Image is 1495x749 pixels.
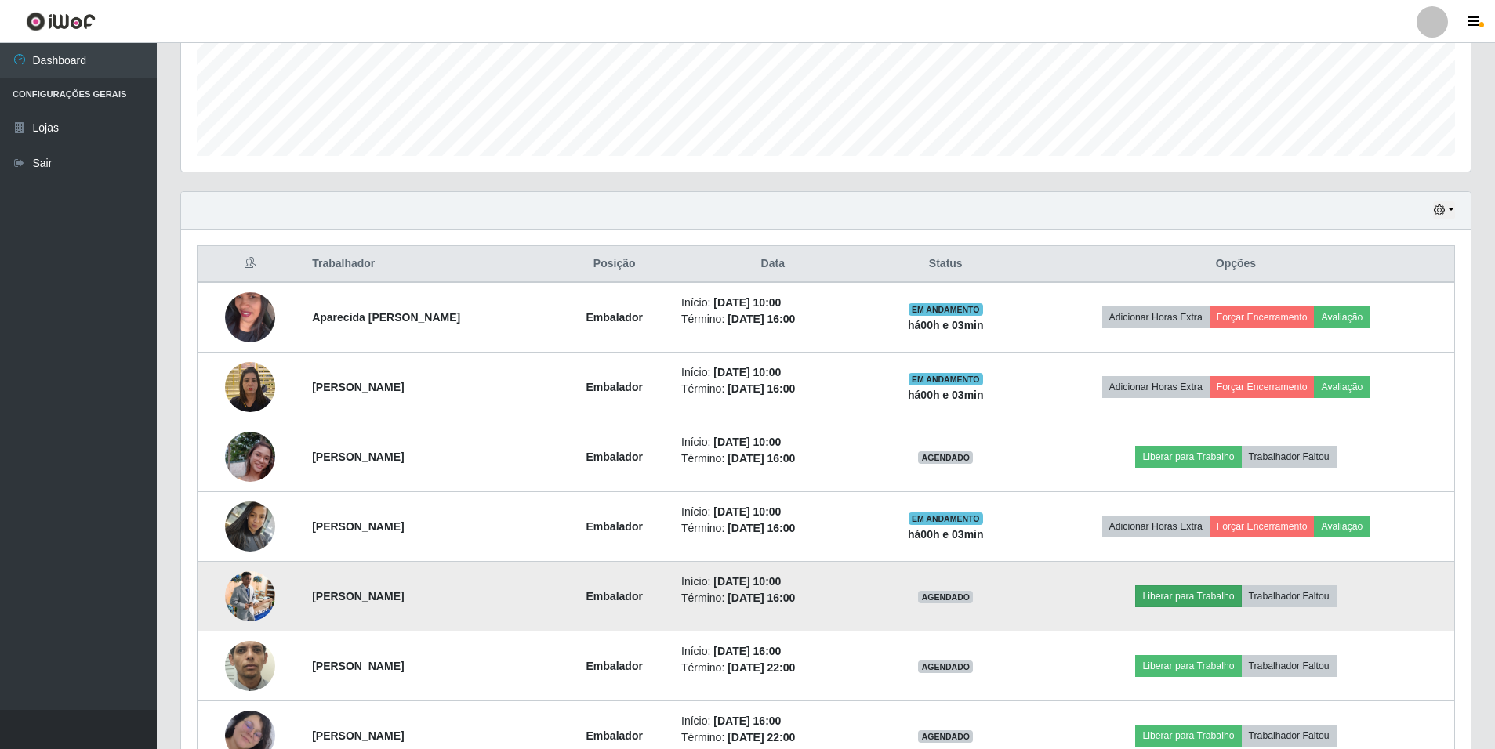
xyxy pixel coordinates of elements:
[909,303,983,316] span: EM ANDAMENTO
[918,730,973,743] span: AGENDADO
[672,246,874,283] th: Data
[586,381,643,393] strong: Embalador
[1135,446,1241,468] button: Liberar para Trabalho
[713,715,781,727] time: [DATE] 16:00
[681,590,865,606] li: Término:
[713,575,781,588] time: [DATE] 10:00
[586,311,643,324] strong: Embalador
[681,713,865,729] li: Início:
[908,319,984,331] strong: há 00 h e 03 min
[586,660,643,672] strong: Embalador
[681,574,865,590] li: Início:
[557,246,672,283] th: Posição
[1102,376,1210,398] button: Adicionar Horas Extra
[908,528,984,541] strong: há 00 h e 03 min
[681,311,865,327] li: Término:
[681,434,865,450] li: Início:
[303,246,557,283] th: Trabalhador
[1242,585,1337,607] button: Trabalhador Faltou
[681,364,865,381] li: Início:
[1135,585,1241,607] button: Liberar para Trabalho
[312,381,404,393] strong: [PERSON_NAME]
[874,246,1018,283] th: Status
[1102,306,1210,328] button: Adicionar Horas Extra
[225,273,275,362] img: 1756765827599.jpeg
[586,590,643,602] strong: Embalador
[728,731,795,744] time: [DATE] 22:00
[1314,306,1370,328] button: Avaliação
[1135,725,1241,747] button: Liberar para Trabalho
[681,660,865,676] li: Término:
[681,295,865,311] li: Início:
[681,729,865,746] li: Término:
[681,450,865,467] li: Término:
[225,412,275,501] img: 1756921988919.jpeg
[1242,655,1337,677] button: Trabalhador Faltou
[586,520,643,533] strong: Embalador
[26,12,96,31] img: CoreUI Logo
[681,504,865,520] li: Início:
[908,389,984,401] strong: há 00 h e 03 min
[225,610,275,722] img: 1747894818332.jpeg
[1210,306,1315,328] button: Forçar Encerramento
[909,373,983,385] span: EM ANDAMENTO
[1102,516,1210,537] button: Adicionar Horas Extra
[713,505,781,518] time: [DATE] 10:00
[909,512,983,525] span: EM ANDAMENTO
[1314,376,1370,398] button: Avaliação
[1242,725,1337,747] button: Trabalhador Faltou
[1242,446,1337,468] button: Trabalhador Faltou
[312,729,404,742] strong: [PERSON_NAME]
[681,643,865,660] li: Início:
[728,382,795,395] time: [DATE] 16:00
[225,493,275,559] img: 1758636912979.jpeg
[1314,516,1370,537] button: Avaliação
[586,450,643,463] strong: Embalador
[728,661,795,674] time: [DATE] 22:00
[713,645,781,657] time: [DATE] 16:00
[918,660,973,673] span: AGENDADO
[681,520,865,537] li: Término:
[728,592,795,604] time: [DATE] 16:00
[225,353,275,420] img: 1756866094370.jpeg
[713,296,781,309] time: [DATE] 10:00
[728,313,795,325] time: [DATE] 16:00
[312,520,404,533] strong: [PERSON_NAME]
[1210,376,1315,398] button: Forçar Encerramento
[1018,246,1455,283] th: Opções
[713,436,781,448] time: [DATE] 10:00
[713,366,781,378] time: [DATE] 10:00
[586,729,643,742] strong: Embalador
[728,522,795,534] time: [DATE] 16:00
[1210,516,1315,537] button: Forçar Encerramento
[312,590,404,602] strong: [PERSON_NAME]
[918,591,973,603] span: AGENDADO
[681,381,865,397] li: Término:
[728,452,795,465] time: [DATE] 16:00
[312,660,404,672] strong: [PERSON_NAME]
[312,311,460,324] strong: Aparecida [PERSON_NAME]
[918,451,973,464] span: AGENDADO
[312,450,404,463] strong: [PERSON_NAME]
[1135,655,1241,677] button: Liberar para Trabalho
[225,563,275,629] img: 1757441957517.jpeg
